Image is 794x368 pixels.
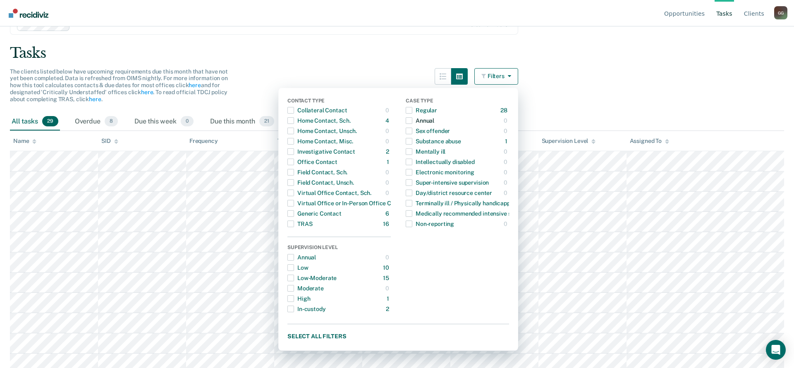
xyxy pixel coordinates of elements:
div: Home Contact, Misc. [287,135,353,148]
div: Home Contact, Sch. [287,114,350,127]
div: 0 [385,124,391,138]
div: Tasks [10,45,784,62]
span: The clients listed below have upcoming requirements due this month that have not yet been complet... [10,68,228,102]
div: High [287,292,310,305]
div: 28 [500,104,509,117]
div: All tasks29 [10,113,60,131]
div: Due this week0 [133,113,195,131]
div: Field Contact, Sch. [287,166,347,179]
a: here [141,89,153,95]
div: SID [101,138,118,145]
div: Annual [287,251,316,264]
div: 4 [385,114,391,127]
div: Name [13,138,36,145]
div: 0 [385,186,391,199]
img: Recidiviz [9,9,48,18]
div: Generic Contact [287,207,342,220]
div: In-custody [287,302,326,316]
div: 0 [504,114,509,127]
div: 16 [383,217,391,230]
div: 2 [386,302,391,316]
div: Terminally ill / Physically handicapped [406,197,517,210]
div: 10 [383,261,391,274]
div: Contact Type [287,98,391,105]
div: Substance abuse [406,135,461,148]
div: Assigned To [630,138,669,145]
div: Open Intercom Messenger [766,340,786,360]
div: Collateral Contact [287,104,347,117]
div: Medically recommended intensive supervision [406,207,538,220]
div: TRAS [287,217,312,230]
div: Virtual Office or In-Person Office Contact [287,197,409,210]
div: Investigative Contact [287,145,355,158]
div: Mentally ill [406,145,445,158]
div: 6 [385,207,391,220]
div: Annual [406,114,434,127]
div: Office Contact [287,155,337,169]
div: 0 [385,135,391,148]
span: 8 [105,116,118,127]
button: Profile dropdown button [774,6,787,19]
div: Dropdown Menu [278,88,518,351]
div: 0 [504,176,509,189]
a: here [189,82,201,88]
div: 15 [383,271,391,285]
div: 0 [385,166,391,179]
button: Select all filters [287,331,509,341]
div: Moderate [287,282,324,295]
div: Task [277,138,297,145]
div: Regular [406,104,437,117]
div: Home Contact, Unsch. [287,124,357,138]
div: G G [774,6,787,19]
div: Intellectually disabled [406,155,475,169]
div: Non-reporting [406,217,454,230]
div: 0 [385,282,391,295]
button: Filters [474,68,518,85]
span: 29 [42,116,58,127]
span: 0 [181,116,194,127]
div: Due this month21 [208,113,276,131]
div: Sex offender [406,124,450,138]
div: Frequency [189,138,218,145]
a: here [89,96,101,102]
div: Virtual Office Contact, Sch. [287,186,371,199]
div: Case Type [406,98,509,105]
div: Field Contact, Unsch. [287,176,354,189]
div: Electronic monitoring [406,166,474,179]
div: 0 [385,251,391,264]
div: 0 [385,104,391,117]
span: 21 [259,116,274,127]
div: 1 [387,155,391,169]
div: Supervision Level [287,245,391,252]
div: 0 [504,145,509,158]
div: 1 [387,292,391,305]
div: 1 [505,135,509,148]
div: 0 [504,155,509,169]
div: Day/district resource center [406,186,492,199]
div: 0 [504,186,509,199]
div: Low-Moderate [287,271,337,285]
div: Overdue8 [73,113,120,131]
div: Super-intensive supervision [406,176,489,189]
div: Supervision Level [542,138,596,145]
div: 0 [504,217,509,230]
div: 2 [386,145,391,158]
div: 0 [504,124,509,138]
div: Low [287,261,309,274]
div: 0 [504,166,509,179]
div: 0 [385,176,391,189]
